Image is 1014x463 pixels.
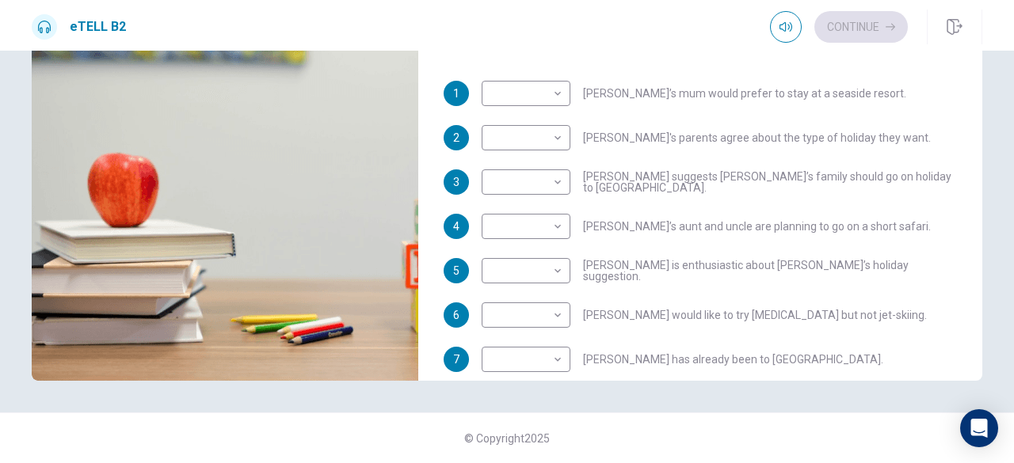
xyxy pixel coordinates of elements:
[583,309,927,321] span: [PERSON_NAME] would like to try [MEDICAL_DATA] but not jet-skiing.
[453,265,459,276] span: 5
[453,221,459,232] span: 4
[453,176,459,188] span: 3
[70,17,126,36] h1: eTELL B2
[583,88,906,99] span: [PERSON_NAME]’s mum would prefer to stay at a seaside resort.
[453,88,459,99] span: 1
[453,309,459,321] span: 6
[583,221,931,232] span: [PERSON_NAME]’s aunt and uncle are planning to go on a short safari.
[464,432,550,445] span: © Copyright 2025
[453,354,459,365] span: 7
[583,260,957,282] span: [PERSON_NAME] is enthusiastic about [PERSON_NAME]’s holiday suggestion.
[583,132,931,143] span: [PERSON_NAME]'s parents agree about the type of holiday they want.
[583,354,883,365] span: [PERSON_NAME] has already been to [GEOGRAPHIC_DATA].
[583,171,957,193] span: [PERSON_NAME] suggests [PERSON_NAME]’s family should go on holiday to [GEOGRAPHIC_DATA].
[960,409,998,447] div: Open Intercom Messenger
[453,132,459,143] span: 2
